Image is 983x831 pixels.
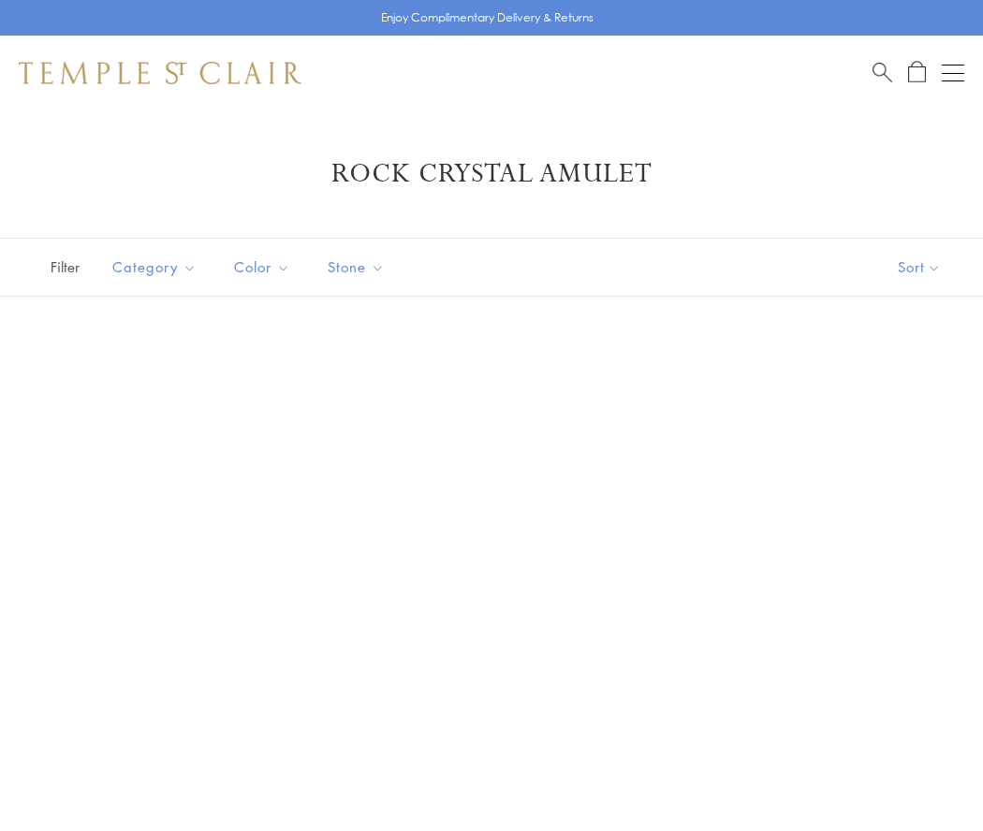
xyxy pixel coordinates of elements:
[856,239,983,296] button: Show sort by
[873,61,892,84] a: Search
[98,246,211,288] button: Category
[314,246,399,288] button: Stone
[942,62,964,84] button: Open navigation
[225,255,304,279] span: Color
[381,8,594,27] p: Enjoy Complimentary Delivery & Returns
[19,62,301,84] img: Temple St. Clair
[103,255,211,279] span: Category
[908,61,926,84] a: Open Shopping Bag
[47,157,936,191] h1: Rock Crystal Amulet
[318,255,399,279] span: Stone
[220,246,304,288] button: Color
